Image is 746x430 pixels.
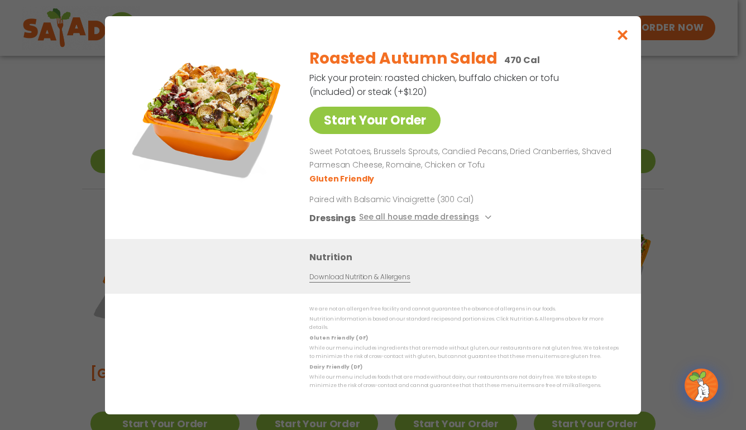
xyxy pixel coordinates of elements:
[686,370,717,401] img: wpChatIcon
[309,250,624,264] h3: Nutrition
[309,305,619,313] p: We are not an allergen free facility and cannot guarantee the absence of allergens in our foods.
[309,211,356,224] h3: Dressings
[309,315,619,332] p: Nutrition information is based on our standard recipes and portion sizes. Click Nutrition & Aller...
[309,363,362,370] strong: Dairy Friendly (DF)
[130,39,286,195] img: Featured product photo for Roasted Autumn Salad
[309,173,376,184] li: Gluten Friendly
[309,334,367,341] strong: Gluten Friendly (GF)
[309,344,619,361] p: While our menu includes ingredients that are made without gluten, our restaurants are not gluten ...
[309,193,516,205] p: Paired with Balsamic Vinaigrette (300 Cal)
[309,373,619,390] p: While our menu includes foods that are made without dairy, our restaurants are not dairy free. We...
[309,107,441,134] a: Start Your Order
[359,211,495,224] button: See all house made dressings
[309,71,561,99] p: Pick your protein: roasted chicken, buffalo chicken or tofu (included) or steak (+$1.20)
[309,145,614,172] p: Sweet Potatoes, Brussels Sprouts, Candied Pecans, Dried Cranberries, Shaved Parmesan Cheese, Roma...
[504,53,540,67] p: 470 Cal
[605,16,641,54] button: Close modal
[309,271,410,282] a: Download Nutrition & Allergens
[309,47,497,70] h2: Roasted Autumn Salad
